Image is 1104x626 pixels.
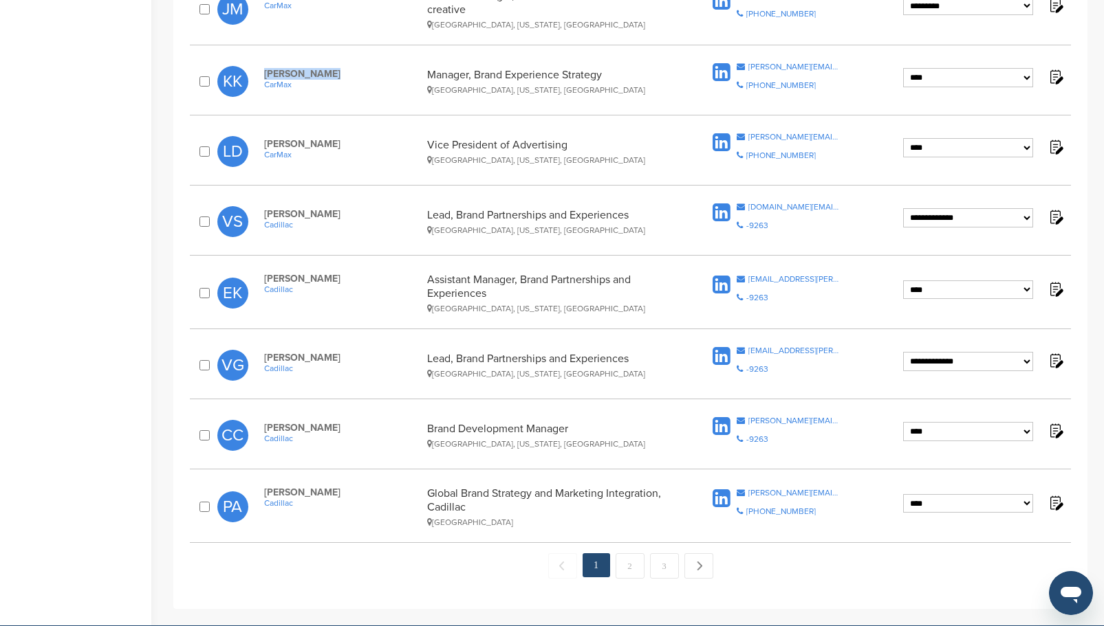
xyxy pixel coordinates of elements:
[748,133,840,141] div: [PERSON_NAME][EMAIL_ADDRESS][DOMAIN_NAME]
[427,517,672,527] div: [GEOGRAPHIC_DATA]
[746,507,816,515] div: [PHONE_NUMBER]
[746,151,816,159] div: [PHONE_NUMBER]
[748,346,840,355] div: [EMAIL_ADDRESS][PERSON_NAME][DOMAIN_NAME]
[264,220,420,230] a: Cadillac
[427,208,672,235] div: Lead, Brand Partnerships and Experiences
[264,273,420,284] span: [PERSON_NAME]
[264,487,420,498] span: [PERSON_NAME]
[746,221,768,230] div: -9263
[427,225,672,235] div: [GEOGRAPHIC_DATA], [US_STATE], [GEOGRAPHIC_DATA]
[748,275,840,283] div: [EMAIL_ADDRESS][PERSON_NAME][DOMAIN_NAME]
[1047,494,1064,511] img: Notes
[264,68,420,80] span: [PERSON_NAME]
[217,420,248,451] span: CC
[1049,571,1093,615] iframe: Button to launch messaging window
[1047,422,1064,439] img: Notes
[1047,280,1064,298] img: Notes
[217,206,248,237] span: VS
[427,369,672,379] div: [GEOGRAPHIC_DATA], [US_STATE], [GEOGRAPHIC_DATA]
[1047,352,1064,369] img: Notes
[746,365,768,373] div: -9263
[264,284,420,294] a: Cadillac
[427,304,672,313] div: [GEOGRAPHIC_DATA], [US_STATE], [GEOGRAPHIC_DATA]
[427,439,672,449] div: [GEOGRAPHIC_DATA], [US_STATE], [GEOGRAPHIC_DATA]
[746,293,768,302] div: -9263
[616,553,645,579] a: 2
[217,491,248,522] span: PA
[264,138,420,150] span: [PERSON_NAME]
[217,350,248,381] span: VG
[427,155,672,165] div: [GEOGRAPHIC_DATA], [US_STATE], [GEOGRAPHIC_DATA]
[217,278,248,309] span: EK
[1047,208,1064,225] img: Notes
[264,1,420,10] a: CarMax
[427,20,672,30] div: [GEOGRAPHIC_DATA], [US_STATE], [GEOGRAPHIC_DATA]
[684,553,713,579] a: Next →
[264,80,420,89] a: CarMax
[746,81,816,89] div: [PHONE_NUMBER]
[748,489,840,497] div: [PERSON_NAME][EMAIL_ADDRESS][PERSON_NAME][DOMAIN_NAME]
[217,66,248,97] span: KK
[217,136,248,167] span: LD
[583,553,610,577] em: 1
[748,416,840,425] div: [PERSON_NAME][EMAIL_ADDRESS][PERSON_NAME][DOMAIN_NAME]
[427,85,672,95] div: [GEOGRAPHIC_DATA], [US_STATE], [GEOGRAPHIC_DATA]
[1047,138,1064,155] img: Notes
[427,422,672,449] div: Brand Development Manager
[264,434,420,443] a: Cadillac
[746,435,768,443] div: -9263
[650,553,679,579] a: 3
[427,68,672,95] div: Manager, Brand Experience Strategy
[264,498,420,508] a: Cadillac
[264,364,420,373] a: Cadillac
[264,422,420,434] span: [PERSON_NAME]
[427,352,672,379] div: Lead, Brand Partnerships and Experiences
[264,208,420,220] span: [PERSON_NAME]
[427,487,672,527] div: Global Brand Strategy and Marketing Integration, Cadillac
[548,553,577,579] span: ← Previous
[748,63,840,71] div: [PERSON_NAME][EMAIL_ADDRESS][DOMAIN_NAME]
[746,10,816,18] div: [PHONE_NUMBER]
[264,352,420,364] span: [PERSON_NAME]
[748,203,840,211] div: [DOMAIN_NAME][EMAIL_ADDRESS][PERSON_NAME][DOMAIN_NAME]
[427,138,672,165] div: Vice President of Advertising
[1047,68,1064,85] img: Notes
[427,273,672,313] div: Assistant Manager, Brand Partnerships and Experiences
[264,150,420,159] a: CarMax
